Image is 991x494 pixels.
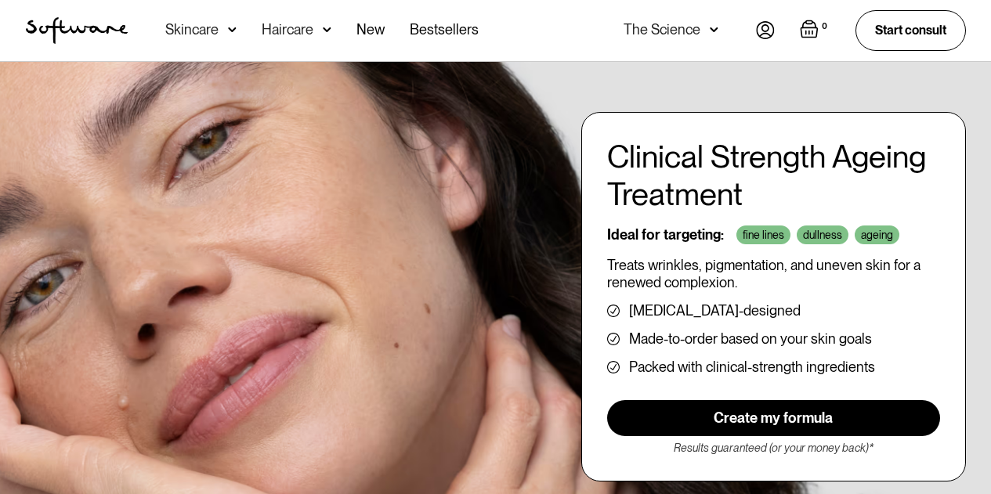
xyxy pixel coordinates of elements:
[800,20,830,41] a: Open empty cart
[607,226,724,243] p: Ideal for targeting:
[607,359,940,375] li: Packed with clinical-strength ingredients
[607,303,940,319] li: [MEDICAL_DATA]-designed
[710,22,718,38] img: arrow down
[323,22,331,38] img: arrow down
[855,225,899,244] div: ageing
[624,22,700,38] div: The Science
[26,17,128,44] img: Software Logo
[855,10,966,50] a: Start consult
[607,331,940,347] li: Made-to-order based on your skin goals
[607,257,940,290] p: Treats wrinkles, pigmentation, and uneven skin for a renewed complexion.
[674,442,873,454] em: Results guaranteed (or your money back)*
[26,17,128,44] a: home
[262,22,313,38] div: Haircare
[607,138,940,213] h1: Clinical Strength Ageing Treatment
[819,20,830,34] div: 0
[165,22,219,38] div: Skincare
[607,400,940,436] a: Create my formula
[736,225,790,244] div: fine lines
[797,225,848,244] div: dullness
[228,22,237,38] img: arrow down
